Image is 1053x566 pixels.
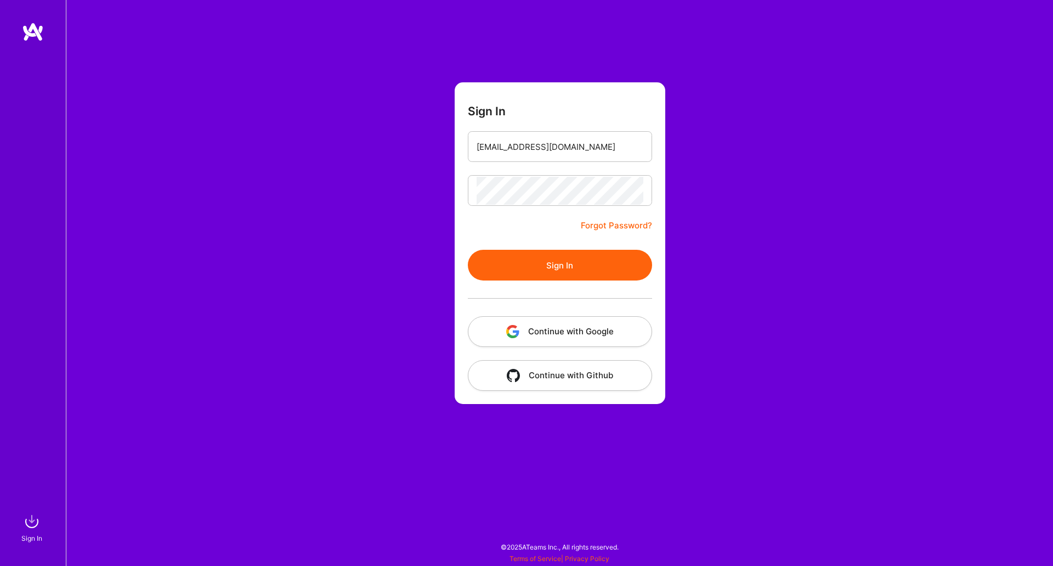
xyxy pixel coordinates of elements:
[565,554,609,563] a: Privacy Policy
[506,325,519,338] img: icon
[507,369,520,382] img: icon
[22,22,44,42] img: logo
[477,133,643,161] input: Email...
[509,554,561,563] a: Terms of Service
[468,360,652,391] button: Continue with Github
[468,250,652,281] button: Sign In
[468,104,506,118] h3: Sign In
[66,533,1053,561] div: © 2025 ATeams Inc., All rights reserved.
[581,219,652,232] a: Forgot Password?
[23,511,43,544] a: sign inSign In
[468,316,652,347] button: Continue with Google
[21,533,42,544] div: Sign In
[509,554,609,563] span: |
[21,511,43,533] img: sign in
